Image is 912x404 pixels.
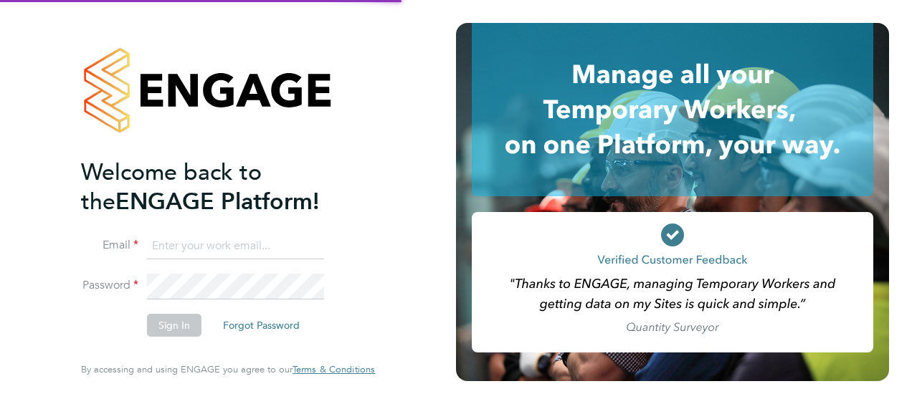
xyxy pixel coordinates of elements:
h2: ENGAGE Platform! [81,158,361,216]
button: Sign In [147,314,201,337]
label: Password [81,278,138,293]
input: Enter your work email... [147,234,324,259]
span: By accessing and using ENGAGE you agree to our [81,363,375,375]
label: Email [81,238,138,253]
a: Terms & Conditions [293,364,375,375]
button: Forgot Password [212,314,311,337]
span: Welcome back to the [81,158,262,216]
